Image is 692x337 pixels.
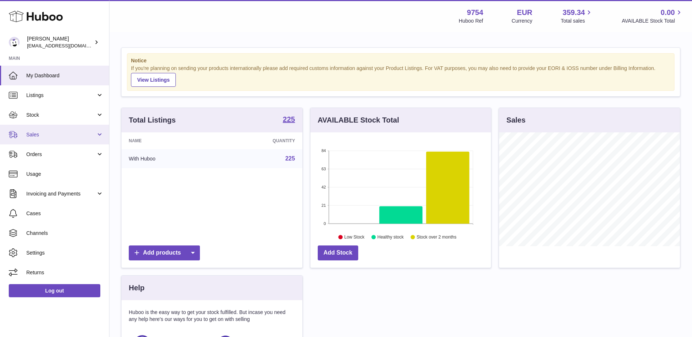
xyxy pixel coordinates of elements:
h3: AVAILABLE Stock Total [318,115,399,125]
div: If you're planning on sending your products internationally please add required customs informati... [131,65,670,87]
span: Channels [26,230,104,237]
span: AVAILABLE Stock Total [622,18,683,24]
span: 0.00 [661,8,675,18]
strong: Notice [131,57,670,64]
span: Listings [26,92,96,99]
text: 0 [324,221,326,226]
strong: 225 [283,116,295,123]
a: Add products [129,245,200,260]
a: 225 [285,155,295,162]
text: 21 [321,203,326,208]
h3: Sales [506,115,525,125]
span: 359.34 [563,8,585,18]
div: [PERSON_NAME] [27,35,93,49]
strong: 9754 [467,8,483,18]
text: Stock over 2 months [417,235,456,240]
a: 225 [283,116,295,124]
text: 84 [321,148,326,153]
div: Huboo Ref [459,18,483,24]
span: Returns [26,269,104,276]
text: Healthy stock [377,235,404,240]
span: Orders [26,151,96,158]
strong: EUR [517,8,532,18]
a: Log out [9,284,100,297]
h3: Total Listings [129,115,176,125]
a: View Listings [131,73,176,87]
th: Name [121,132,217,149]
text: 63 [321,167,326,171]
div: Currency [512,18,533,24]
a: 359.34 Total sales [561,8,593,24]
th: Quantity [217,132,302,149]
span: Invoicing and Payments [26,190,96,197]
a: Add Stock [318,245,358,260]
text: 42 [321,185,326,189]
span: Sales [26,131,96,138]
span: Usage [26,171,104,178]
span: Cases [26,210,104,217]
img: info@fieldsluxury.london [9,37,20,48]
span: Settings [26,249,104,256]
text: Low Stock [344,235,365,240]
span: [EMAIL_ADDRESS][DOMAIN_NAME] [27,43,107,49]
td: With Huboo [121,149,217,168]
span: Stock [26,112,96,119]
span: My Dashboard [26,72,104,79]
a: 0.00 AVAILABLE Stock Total [622,8,683,24]
h3: Help [129,283,144,293]
p: Huboo is the easy way to get your stock fulfilled. But incase you need any help here's our ways f... [129,309,295,323]
span: Total sales [561,18,593,24]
